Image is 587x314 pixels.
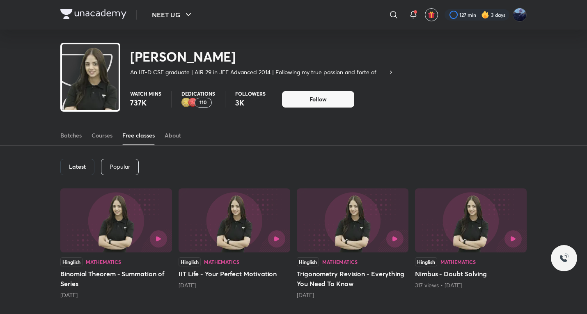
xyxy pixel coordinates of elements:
[188,98,198,108] img: educator badge1
[147,7,198,23] button: NEET UG
[60,9,126,21] a: Company Logo
[415,281,527,289] div: 317 views • 1 month ago
[513,8,527,22] img: Kushagra Singh
[110,163,130,170] p: Popular
[204,259,239,264] div: Mathematics
[60,257,83,266] div: Hinglish
[92,131,112,140] div: Courses
[60,291,172,299] div: 9 days ago
[130,68,388,76] p: An IIT-D CSE graduate | AIR 29 in JEE Advanced 2014 | Following my true passion and forte of Teac...
[92,126,112,145] a: Courses
[179,281,290,289] div: 16 days ago
[60,126,82,145] a: Batches
[559,253,569,263] img: ttu
[179,269,290,279] h5: IIT Life - Your Perfect Motivation
[415,188,527,299] div: Nimbus - Doubt Solving
[181,91,215,96] p: Dedications
[165,126,181,145] a: About
[62,46,119,140] img: class
[122,131,155,140] div: Free classes
[428,11,435,18] img: avatar
[130,48,394,65] h2: [PERSON_NAME]
[415,257,437,266] div: Hinglish
[481,11,489,19] img: streak
[179,188,290,299] div: IIT Life - Your Perfect Motivation
[60,269,172,289] h5: Binomial Theorem - Summation of Series
[130,91,161,96] p: Watch mins
[60,131,82,140] div: Batches
[199,100,207,105] p: 110
[282,91,354,108] button: Follow
[179,257,201,266] div: Hinglish
[425,8,438,21] button: avatar
[181,98,191,108] img: educator badge2
[297,188,408,299] div: Trigonometry Revision - Everything You Need To Know
[415,269,527,279] h5: Nimbus - Doubt Solving
[310,95,327,103] span: Follow
[122,126,155,145] a: Free classes
[297,269,408,289] h5: Trigonometry Revision - Everything You Need To Know
[322,259,358,264] div: Mathematics
[60,9,126,19] img: Company Logo
[235,98,266,108] p: 3K
[440,259,476,264] div: Mathematics
[235,91,266,96] p: Followers
[60,188,172,299] div: Binomial Theorem - Summation of Series
[165,131,181,140] div: About
[297,257,319,266] div: Hinglish
[69,163,86,170] h6: Latest
[86,259,121,264] div: Mathematics
[130,98,161,108] p: 737K
[297,291,408,299] div: 25 days ago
